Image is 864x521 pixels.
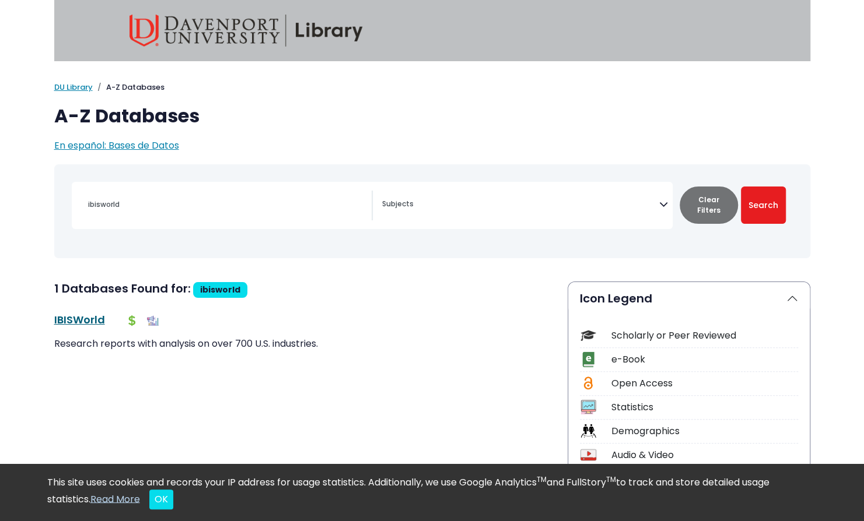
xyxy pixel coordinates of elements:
img: Icon Open Access [581,375,596,391]
div: Audio & Video [611,448,798,462]
img: Icon e-Book [580,351,596,367]
img: Icon Statistics [580,399,596,415]
button: Icon Legend [568,282,810,315]
img: Industry Report [147,315,159,326]
h1: A-Z Databases [54,105,810,127]
span: ibisworld [200,284,240,295]
div: e-Book [611,353,798,367]
div: Open Access [611,376,798,390]
nav: Search filters [54,164,810,258]
a: DU Library [54,82,93,93]
span: 1 Databases Found for: [54,280,191,297]
button: Submit for Search Results [741,186,786,224]
li: A-Z Databases [93,82,165,93]
div: Statistics [611,400,798,414]
img: Icon Demographics [580,423,596,439]
a: Read More [90,492,140,505]
div: This site uses cookies and records your IP address for usage statistics. Additionally, we use Goo... [47,476,817,509]
nav: breadcrumb [54,82,810,93]
sup: TM [606,474,616,484]
sup: TM [537,474,547,484]
div: Scholarly or Peer Reviewed [611,329,798,343]
button: Close [149,490,173,509]
img: Icon Scholarly or Peer Reviewed [580,328,596,343]
img: Financial Report [126,315,138,326]
a: En español: Bases de Datos [54,139,179,152]
button: Clear Filters [680,186,738,224]
input: Search database by title or keyword [81,196,372,213]
textarea: Search [382,200,659,210]
p: Research reports with analysis on over 700 U.S. industries. [54,337,554,351]
a: IBISWorld [54,312,105,327]
img: Icon Audio & Video [580,447,596,463]
img: Davenport University Library [130,15,363,47]
div: Demographics [611,424,798,438]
